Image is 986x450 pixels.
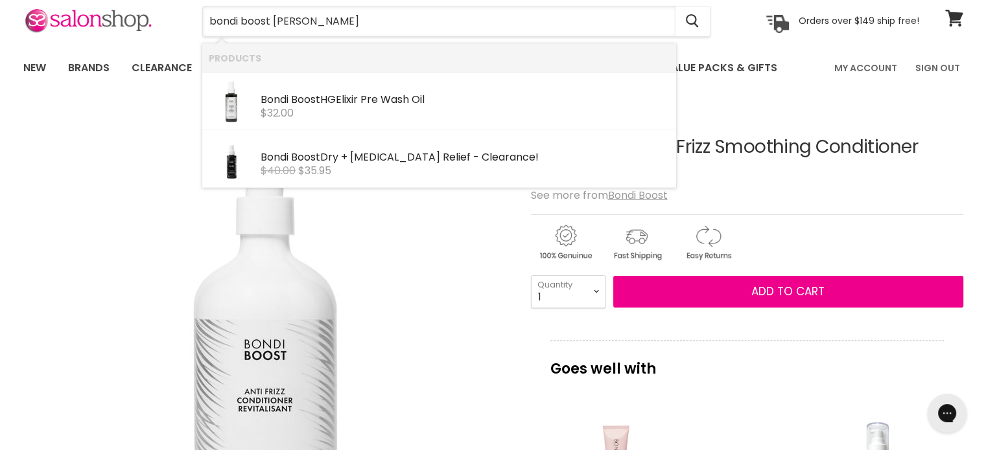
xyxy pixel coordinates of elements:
a: Sign Out [908,54,968,82]
li: Products [202,43,676,73]
ul: Main menu [14,49,807,87]
iframe: Gorgias live chat messenger [921,389,973,437]
b: Bondi [261,92,288,107]
img: DandruffShampoo_300mlDry_ItchyScalpSpray-125ml_200x.jpg [209,137,254,182]
b: Bondi [261,150,288,164]
form: Product [202,6,710,37]
div: Dry + [MEDICAL_DATA] Relief - Clearance! [261,152,670,165]
b: Boost [291,150,320,164]
li: Products: Bondi Boost Dry + Itchy Scalp Relief - Clearance! [202,130,676,188]
a: Bondi Boost [608,188,668,203]
p: Orders over $149 ship free! [799,15,919,27]
a: New [14,54,56,82]
a: Value Packs & Gifts [654,54,787,82]
a: Clearance [122,54,202,82]
a: My Account [827,54,905,82]
span: $35.95 [298,163,331,178]
button: Add to cart [613,276,963,308]
b: Elix [336,92,351,107]
img: genuine.gif [531,223,600,262]
b: Boost [291,92,320,107]
li: Products: Bondi Boost HG Elixir Pre Wash Oil [202,73,676,130]
select: Quantity [531,275,605,308]
h1: Bondi Boost Anti Frizz Smoothing Conditioner [531,137,963,157]
p: Goes well with [550,341,944,383]
input: Search [203,6,675,36]
nav: Main [7,49,980,87]
div: HG ir Pre Wash Oil [261,94,670,107]
s: $40.00 [261,163,296,178]
img: returns.gif [674,223,742,262]
span: $32.00 [261,106,294,120]
button: Search [675,6,710,36]
span: See more from [531,188,668,203]
a: Brands [58,54,119,82]
span: Add to cart [751,284,825,299]
img: shipping.gif [602,223,671,262]
img: BB_2024_HG_ElixirOil_MOCRA_ProductPages_1_200x.jpg [209,79,254,124]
